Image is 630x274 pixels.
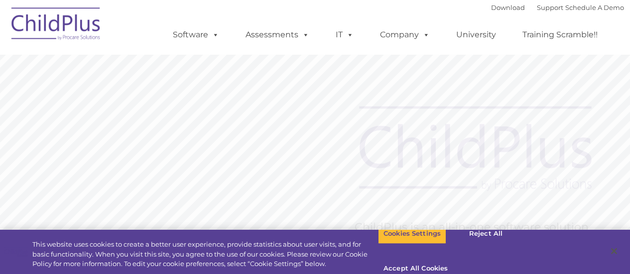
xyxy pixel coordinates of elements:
[163,25,229,45] a: Software
[491,3,525,11] a: Download
[491,3,624,11] font: |
[446,25,506,45] a: University
[565,3,624,11] a: Schedule A Demo
[370,25,440,45] a: Company
[6,0,106,50] img: ChildPlus by Procare Solutions
[326,25,364,45] a: IT
[455,223,517,244] button: Reject All
[603,240,625,262] button: Close
[378,223,446,244] button: Cookies Settings
[32,240,378,269] div: This website uses cookies to create a better user experience, provide statistics about user visit...
[537,3,563,11] a: Support
[236,25,319,45] a: Assessments
[512,25,608,45] a: Training Scramble!!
